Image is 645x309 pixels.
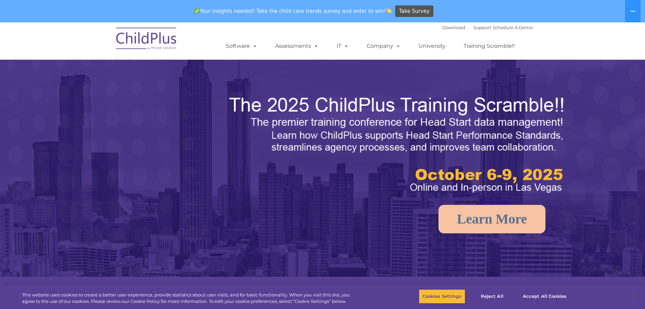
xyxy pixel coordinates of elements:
[192,4,394,18] span: Your insights needed! Take the child care trends survey and enter to win!
[627,289,642,304] button: Close
[419,289,465,304] button: Cookies Settings
[399,5,430,17] span: Take Survey
[457,39,521,53] a: Training Scramble!!
[330,39,356,53] a: IT
[268,39,325,53] a: Assessments
[438,205,546,233] a: Learn More
[471,289,513,304] button: Reject All
[113,23,180,57] img: ChildPlus by Procare Solutions
[442,25,465,30] a: Download
[412,39,452,53] a: University
[519,289,570,304] button: Accept All Cookies
[493,25,533,30] a: Schedule A Demo
[442,25,533,30] font: |
[395,5,433,17] a: Take Survey
[194,8,199,13] img: ✅
[22,292,355,305] div: This website uses cookies to create a better user experience, provide statistics about user visit...
[219,39,264,53] a: Software
[360,39,407,53] a: Company
[386,8,391,13] img: 👏
[473,25,491,30] a: Support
